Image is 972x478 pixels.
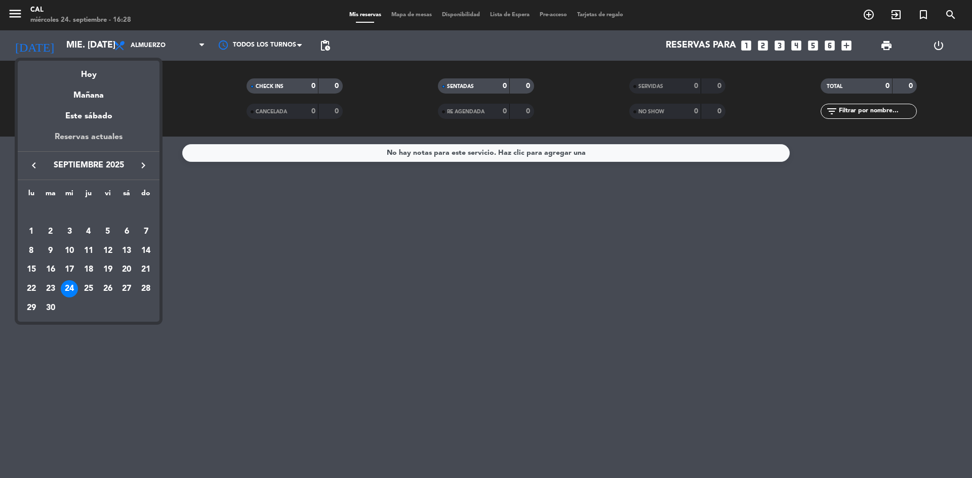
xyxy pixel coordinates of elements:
[118,223,135,240] div: 6
[41,298,60,318] td: 30 de septiembre de 2025
[22,298,41,318] td: 29 de septiembre de 2025
[61,261,78,278] div: 17
[42,299,59,317] div: 30
[136,188,155,203] th: domingo
[118,280,135,297] div: 27
[79,188,98,203] th: jueves
[137,280,154,297] div: 28
[98,260,117,279] td: 19 de septiembre de 2025
[79,241,98,260] td: 11 de septiembre de 2025
[136,241,155,260] td: 14 de septiembre de 2025
[28,159,40,171] i: keyboard_arrow_left
[41,222,60,241] td: 2 de septiembre de 2025
[61,223,78,240] div: 3
[41,260,60,279] td: 16 de septiembre de 2025
[136,260,155,279] td: 21 de septiembre de 2025
[99,242,116,259] div: 12
[23,299,40,317] div: 29
[137,159,149,171] i: keyboard_arrow_right
[98,279,117,298] td: 26 de septiembre de 2025
[18,61,159,81] div: Hoy
[80,280,97,297] div: 25
[80,223,97,240] div: 4
[23,280,40,297] div: 22
[18,131,159,151] div: Reservas actuales
[42,223,59,240] div: 2
[98,241,117,260] td: 12 de septiembre de 2025
[117,222,137,241] td: 6 de septiembre de 2025
[18,81,159,102] div: Mañana
[42,261,59,278] div: 16
[117,241,137,260] td: 13 de septiembre de 2025
[25,159,43,172] button: keyboard_arrow_left
[43,159,134,172] span: septiembre 2025
[60,222,79,241] td: 3 de septiembre de 2025
[41,279,60,298] td: 23 de septiembre de 2025
[98,222,117,241] td: 5 de septiembre de 2025
[99,280,116,297] div: 26
[136,222,155,241] td: 7 de septiembre de 2025
[61,242,78,259] div: 10
[137,261,154,278] div: 21
[22,222,41,241] td: 1 de septiembre de 2025
[79,260,98,279] td: 18 de septiembre de 2025
[117,279,137,298] td: 27 de septiembre de 2025
[79,279,98,298] td: 25 de septiembre de 2025
[61,280,78,297] div: 24
[22,241,41,260] td: 8 de septiembre de 2025
[137,242,154,259] div: 14
[137,223,154,240] div: 7
[118,261,135,278] div: 20
[117,188,137,203] th: sábado
[117,260,137,279] td: 20 de septiembre de 2025
[60,241,79,260] td: 10 de septiembre de 2025
[80,242,97,259] div: 11
[22,203,155,222] td: SEP.
[23,261,40,278] div: 15
[23,223,40,240] div: 1
[23,242,40,259] div: 8
[22,279,41,298] td: 22 de septiembre de 2025
[42,242,59,259] div: 9
[41,241,60,260] td: 9 de septiembre de 2025
[22,188,41,203] th: lunes
[60,260,79,279] td: 17 de septiembre de 2025
[80,261,97,278] div: 18
[99,223,116,240] div: 5
[136,279,155,298] td: 28 de septiembre de 2025
[18,102,159,131] div: Este sábado
[60,188,79,203] th: miércoles
[60,279,79,298] td: 24 de septiembre de 2025
[79,222,98,241] td: 4 de septiembre de 2025
[22,260,41,279] td: 15 de septiembre de 2025
[98,188,117,203] th: viernes
[42,280,59,297] div: 23
[99,261,116,278] div: 19
[41,188,60,203] th: martes
[118,242,135,259] div: 13
[134,159,152,172] button: keyboard_arrow_right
